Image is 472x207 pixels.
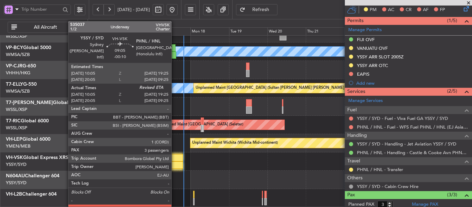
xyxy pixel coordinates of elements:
span: Others [347,174,362,182]
span: Travel [347,157,360,165]
a: VH-LEPGlobal 6000 [6,137,50,142]
span: (3/3) [447,191,457,198]
div: VANUATU OVF [357,45,388,51]
a: WMSA/SZB [6,88,30,94]
span: AC [388,7,394,13]
div: Fri 22 [344,27,383,36]
span: T7-ELLY [6,82,23,87]
span: PM [370,7,377,13]
span: [DATE] - [DATE] [117,7,150,13]
div: Unplanned Maint [GEOGRAPHIC_DATA] (Seletar) [157,120,243,130]
input: Trip Number [21,4,60,15]
a: VP-BCYGlobal 5000 [6,45,51,50]
span: VP-CJR [6,64,22,68]
a: VH-L2BChallenger 604 [6,192,57,197]
span: (2/5) [447,87,457,95]
a: VH-VSKGlobal Express XRS [6,155,68,160]
button: All Aircraft [8,22,75,33]
span: Refresh [247,7,275,12]
a: YSSY/SYD [6,161,27,168]
a: WSSL/XSP [6,33,27,39]
a: T7-[PERSON_NAME]Global 7500 [6,100,81,105]
a: YSSY / SYD - Cabin Crew Hire [357,184,418,189]
a: T7-RICGlobal 6000 [6,119,49,123]
a: N604AUChallenger 604 [6,173,59,178]
span: All Aircraft [18,25,73,30]
div: Thu 21 [306,27,344,36]
div: Sat 16 [114,27,152,36]
span: N604AU [6,173,25,178]
span: (1/5) [447,17,457,24]
span: T7-RIC [6,119,21,123]
a: WSSL/XSP [6,106,27,113]
span: Pax [347,191,355,199]
a: PHNL / HNL - Handling - Castle & Cooke Avn PHNL / HNL [357,150,469,156]
a: T7-ELLYG-550 [6,82,37,87]
div: Planned Maint [GEOGRAPHIC_DATA] (Seletar) [119,101,200,112]
div: Fri 15 [75,27,114,36]
div: EAPIS [357,71,369,77]
span: T7-[PERSON_NAME] [6,100,53,105]
div: YSSY ARR OTC [357,63,388,68]
button: Refresh [236,4,277,15]
span: CR [406,7,412,13]
a: YSSY / SYD - Handling - Jet Aviation YSSY / SYD [357,141,456,147]
a: YSSY/SYD [6,180,27,186]
div: Tue 19 [229,27,267,36]
a: PHNL / HNL - Transfer [357,167,403,172]
div: Unplanned Maint [GEOGRAPHIC_DATA] (Sultan [PERSON_NAME] [PERSON_NAME] - Subang) [196,83,361,93]
a: YSSY / SYD - Fuel - Viva Fuel GA YSSY / SYD [357,115,448,121]
a: Manage Services [348,97,383,104]
span: AF [423,7,428,13]
span: VH-L2B [6,192,22,197]
div: Add new [356,80,469,86]
span: Fuel [347,106,357,114]
span: VH-VSK [6,155,23,160]
a: VP-CJRG-650 [6,64,36,68]
span: FP [440,7,445,13]
a: YMEN/MEB [6,143,30,149]
div: FIJI OVF [357,37,375,43]
div: Mon 18 [190,27,229,36]
span: VH-LEP [6,137,22,142]
a: PHNL / HNL - Fuel - WFS Fuel PHNL / HNL (EJ Asia Only) [357,124,469,130]
div: Sun 17 [152,27,190,36]
span: Permits [347,17,364,25]
span: Handling [347,132,367,140]
a: Manage Permits [348,27,382,34]
div: [DATE] [89,20,101,26]
div: YSSY ARR SLOT 2005Z [357,54,404,60]
span: Services [347,88,365,96]
a: VHHH/HKG [6,70,30,76]
span: VP-BCY [6,45,23,50]
a: WMSA/SZB [6,51,30,58]
a: WSSL/XSP [6,125,27,131]
div: Wed 20 [267,27,306,36]
div: Unplanned Maint Wichita (Wichita Mid-continent) [192,138,278,148]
